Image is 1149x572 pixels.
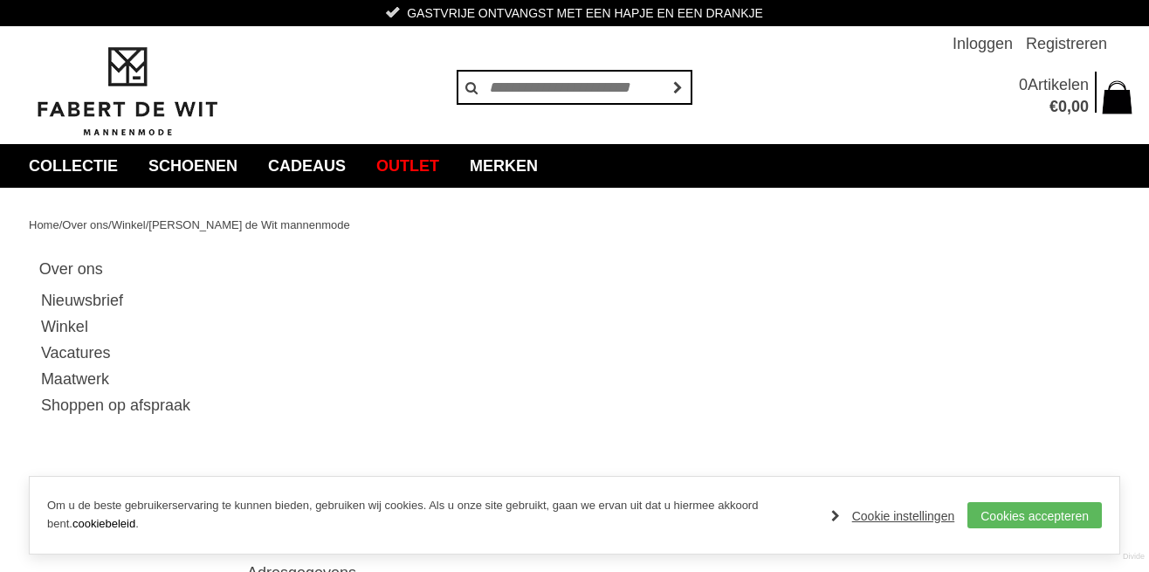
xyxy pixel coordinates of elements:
[1067,98,1071,115] span: ,
[29,45,225,139] img: Fabert de Wit
[39,340,224,366] a: Vacatures
[1028,76,1089,93] span: Artikelen
[39,366,224,392] a: Maatwerk
[39,314,224,340] a: Winkel
[39,287,224,314] a: Nieuwsbrief
[62,218,108,231] a: Over ons
[1019,76,1028,93] span: 0
[29,218,59,231] a: Home
[39,392,224,418] a: Shoppen op afspraak
[135,144,251,188] a: Schoenen
[108,218,112,231] span: /
[953,26,1013,61] a: Inloggen
[1123,546,1145,568] a: Divide
[1026,26,1107,61] a: Registreren
[72,517,135,530] a: cookiebeleid
[112,218,146,231] a: Winkel
[47,497,814,534] p: Om u de beste gebruikerservaring te kunnen bieden, gebruiken wij cookies. Als u onze site gebruik...
[1049,98,1058,115] span: €
[1071,98,1089,115] span: 00
[59,218,63,231] span: /
[363,144,452,188] a: Outlet
[146,218,149,231] span: /
[16,144,131,188] a: collectie
[255,144,359,188] a: Cadeaus
[148,218,349,231] a: [PERSON_NAME] de Wit mannenmode
[39,259,224,279] h3: Over ons
[1058,98,1067,115] span: 0
[457,144,551,188] a: Merken
[967,502,1102,528] a: Cookies accepteren
[831,503,955,529] a: Cookie instellingen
